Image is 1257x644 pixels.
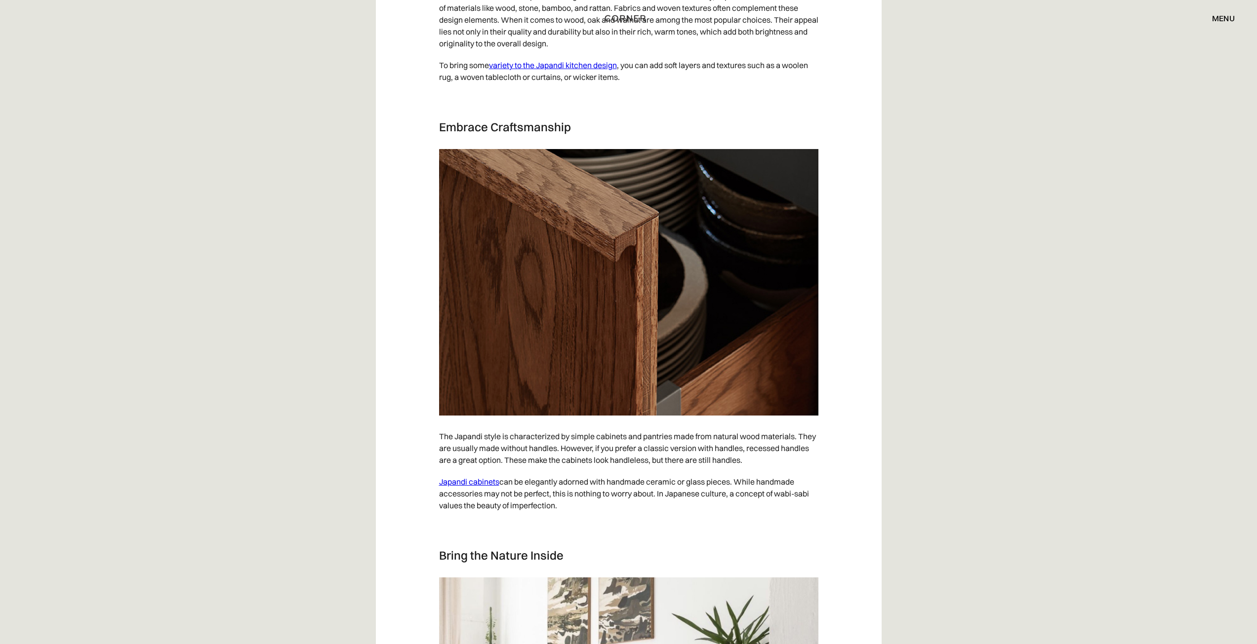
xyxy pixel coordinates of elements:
[439,54,818,88] p: To bring some , you can add soft layers and textures such as a woolen rug, a woven tablecloth or ...
[489,60,617,70] a: variety to the Japandi kitchen design
[439,477,499,487] a: Japandi cabinets
[580,12,677,25] a: home
[439,471,818,516] p: can be elegantly adorned with handmade ceramic or glass pieces. While handmade accessories may no...
[439,425,818,471] p: The Japandi style is characterized by simple cabinets and pantries made from natural wood materia...
[439,119,818,134] h3: Embrace Craftsmanship
[1212,14,1235,22] div: menu
[1202,10,1235,27] div: menu
[439,548,818,563] h3: Bring the Nature Inside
